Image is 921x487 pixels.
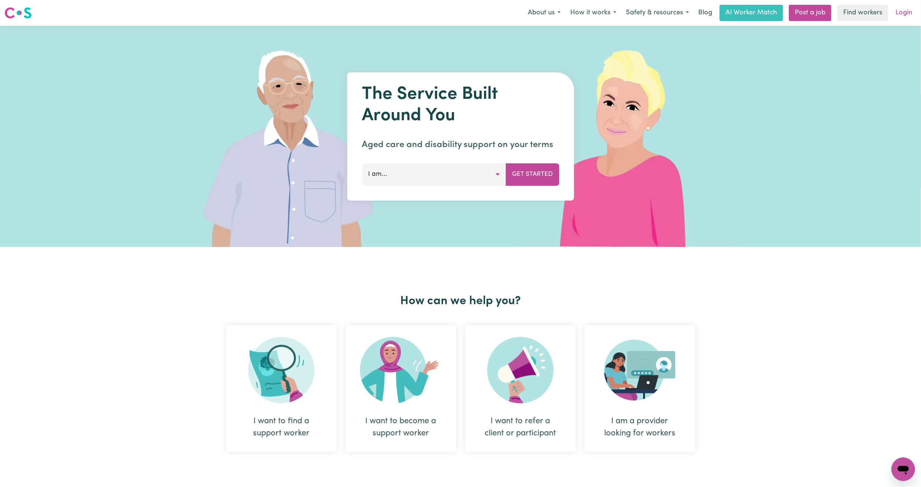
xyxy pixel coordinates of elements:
[226,325,337,452] div: I want to find a support worker
[506,163,559,185] button: Get Started
[362,138,559,152] p: Aged care and disability support on your terms
[362,163,506,185] button: I am...
[602,415,678,439] div: I am a provider looking for workers
[720,5,783,21] a: AI Worker Match
[244,415,319,439] div: I want to find a support worker
[465,325,576,452] div: I want to refer a client or participant
[222,294,700,308] h2: How can we help you?
[360,337,442,403] img: Become Worker
[248,337,315,403] img: Search
[523,5,565,21] button: About us
[4,6,32,20] img: Careseekers logo
[837,5,888,21] a: Find workers
[363,415,439,439] div: I want to become a support worker
[346,325,456,452] div: I want to become a support worker
[585,325,695,452] div: I am a provider looking for workers
[487,337,554,403] img: Refer
[789,5,831,21] a: Post a job
[694,5,717,21] a: Blog
[362,84,559,126] h1: The Service Built Around You
[565,5,621,21] button: How it works
[621,5,694,21] button: Safety & resources
[891,458,915,481] iframe: Button to launch messaging window, conversation in progress
[604,337,676,403] img: Provider
[4,4,32,21] a: Careseekers logo
[891,5,917,21] a: Login
[483,415,558,439] div: I want to refer a client or participant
